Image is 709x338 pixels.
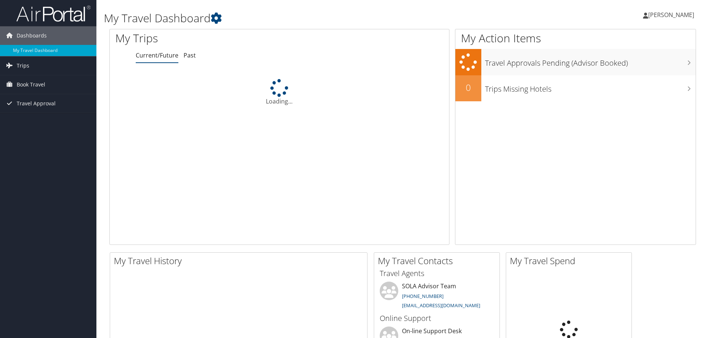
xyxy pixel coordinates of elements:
[184,51,196,59] a: Past
[402,302,480,309] a: [EMAIL_ADDRESS][DOMAIN_NAME]
[376,282,498,312] li: SOLA Advisor Team
[380,313,494,324] h3: Online Support
[485,80,696,94] h3: Trips Missing Hotels
[104,10,502,26] h1: My Travel Dashboard
[510,255,631,267] h2: My Travel Spend
[643,4,702,26] a: [PERSON_NAME]
[455,49,696,75] a: Travel Approvals Pending (Advisor Booked)
[380,268,494,279] h3: Travel Agents
[110,79,449,106] div: Loading...
[378,255,499,267] h2: My Travel Contacts
[17,94,56,113] span: Travel Approval
[648,11,694,19] span: [PERSON_NAME]
[455,81,481,94] h2: 0
[455,30,696,46] h1: My Action Items
[17,75,45,94] span: Book Travel
[114,255,367,267] h2: My Travel History
[17,56,29,75] span: Trips
[402,293,443,299] a: [PHONE_NUMBER]
[17,26,47,45] span: Dashboards
[455,75,696,101] a: 0Trips Missing Hotels
[16,5,90,22] img: airportal-logo.png
[115,30,302,46] h1: My Trips
[485,54,696,68] h3: Travel Approvals Pending (Advisor Booked)
[136,51,178,59] a: Current/Future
